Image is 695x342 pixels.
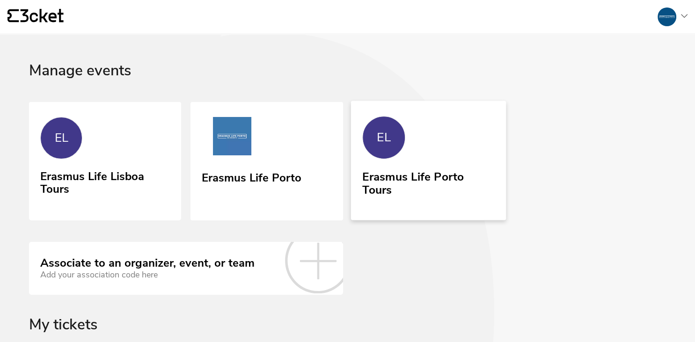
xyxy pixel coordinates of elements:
div: EL [55,131,68,145]
div: Associate to an organizer, event, or team [40,257,255,270]
div: Erasmus Life Porto [202,168,301,185]
div: EL [377,131,391,145]
a: EL Erasmus Life Porto Tours [351,101,506,220]
div: Erasmus Life Lisboa Tours [40,167,170,196]
g: {' '} [7,9,19,22]
div: Erasmus Life Porto Tours [362,167,495,196]
div: Add your association code here [40,270,255,280]
a: EL Erasmus Life Lisboa Tours [29,102,181,219]
a: {' '} [7,9,64,25]
a: Erasmus Life Porto Erasmus Life Porto [190,102,343,221]
div: Manage events [29,62,666,102]
img: Erasmus Life Porto [202,117,263,159]
a: Associate to an organizer, event, or team Add your association code here [29,242,343,294]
